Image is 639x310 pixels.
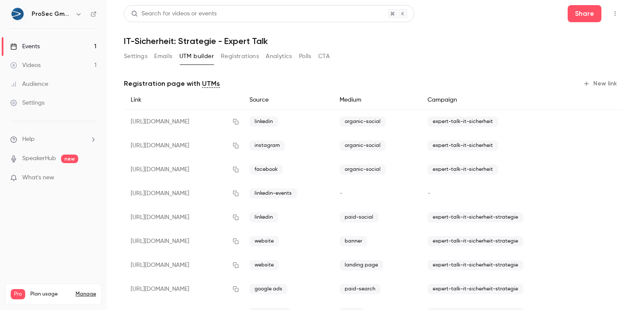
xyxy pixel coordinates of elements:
span: What's new [22,173,54,182]
span: new [61,155,78,163]
span: Plan usage [30,291,70,298]
img: ProSec GmbH [11,7,24,21]
h1: IT-Sicherheit: Strategie - Expert Talk [124,36,622,46]
div: Link [124,91,243,110]
h6: ProSec GmbH [32,10,72,18]
div: Events [10,42,40,51]
div: Campaign [421,91,582,110]
div: Videos [10,61,41,70]
div: [URL][DOMAIN_NAME] [124,229,243,253]
div: Medium [333,91,421,110]
a: SpeakerHub [22,154,56,163]
span: linkedin-events [249,188,297,199]
span: organic-social [340,117,386,127]
a: Manage [76,291,96,298]
span: expert-talk-it-sicherheit [428,164,498,175]
span: instagram [249,140,285,151]
li: help-dropdown-opener [10,135,97,144]
span: - [340,190,343,196]
div: Search for videos or events [131,9,217,18]
span: expert-talk-it-sicherheit [428,117,498,127]
button: Polls [299,50,311,63]
button: Emails [154,50,172,63]
span: linkedin [249,117,278,127]
span: landing page [340,260,383,270]
span: paid-search [340,284,381,294]
span: Pro [11,289,25,299]
div: [URL][DOMAIN_NAME] [124,277,243,301]
span: expert-talk-it-sicherheit [428,140,498,151]
span: expert-talk-it-sicherheit-strategie [428,212,523,222]
span: website [249,260,279,270]
span: linkedin [249,212,278,222]
span: Help [22,135,35,144]
div: Source [243,91,333,110]
span: website [249,236,279,246]
button: Analytics [266,50,292,63]
button: Share [568,5,601,22]
div: [URL][DOMAIN_NAME] [124,110,243,134]
button: New link [580,77,622,91]
span: expert-talk-it-sicherheit-strategie [428,236,523,246]
div: [URL][DOMAIN_NAME] [124,158,243,181]
div: [URL][DOMAIN_NAME] [124,134,243,158]
button: Registrations [221,50,259,63]
span: organic-social [340,164,386,175]
div: [URL][DOMAIN_NAME] [124,181,243,205]
span: google ads [249,284,287,294]
a: UTMs [202,79,220,89]
p: Registration page with [124,79,220,89]
div: [URL][DOMAIN_NAME] [124,253,243,277]
span: expert-talk-it-sicherheit-strategie [428,260,523,270]
span: - [428,190,431,196]
div: [URL][DOMAIN_NAME] [124,205,243,229]
span: organic-social [340,140,386,151]
button: UTM builder [179,50,214,63]
button: Settings [124,50,147,63]
span: paid-social [340,212,378,222]
span: banner [340,236,367,246]
div: Audience [10,80,48,88]
span: facebook [249,164,283,175]
iframe: Noticeable Trigger [86,174,97,182]
span: expert-talk-it-sicherheit-strategie [428,284,523,294]
button: CTA [318,50,330,63]
div: Settings [10,99,44,107]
